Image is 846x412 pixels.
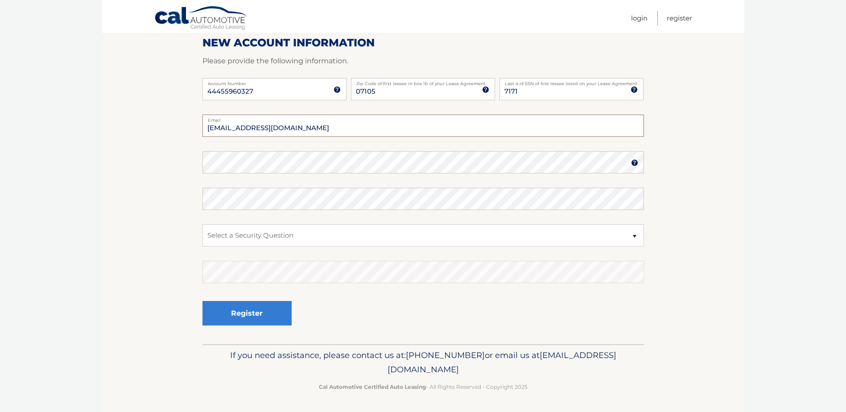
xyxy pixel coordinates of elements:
input: Account Number [202,78,347,100]
img: tooltip.svg [334,86,341,93]
strong: Cal Automotive Certified Auto Leasing [319,383,426,390]
span: [EMAIL_ADDRESS][DOMAIN_NAME] [388,350,616,375]
input: SSN or EIN (last 4 digits only) [499,78,644,100]
a: Login [631,11,648,25]
label: Zip Code of first lessee in box 1b of your Lease Agreement [351,78,495,85]
img: tooltip.svg [631,159,638,166]
p: If you need assistance, please contact us at: or email us at [208,348,638,377]
img: tooltip.svg [482,86,489,93]
label: Account Number [202,78,347,85]
img: tooltip.svg [631,86,638,93]
a: Register [667,11,692,25]
input: Email [202,115,644,137]
p: Please provide the following information. [202,55,644,67]
h2: New Account Information [202,36,644,49]
input: Zip Code [351,78,495,100]
label: Email [202,115,644,122]
label: Last 4 of SSN of first lessee listed on your Lease Agreement [499,78,644,85]
a: Cal Automotive [154,6,248,32]
span: [PHONE_NUMBER] [406,350,485,360]
button: Register [202,301,292,325]
p: - All Rights Reserved - Copyright 2025 [208,382,638,391]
